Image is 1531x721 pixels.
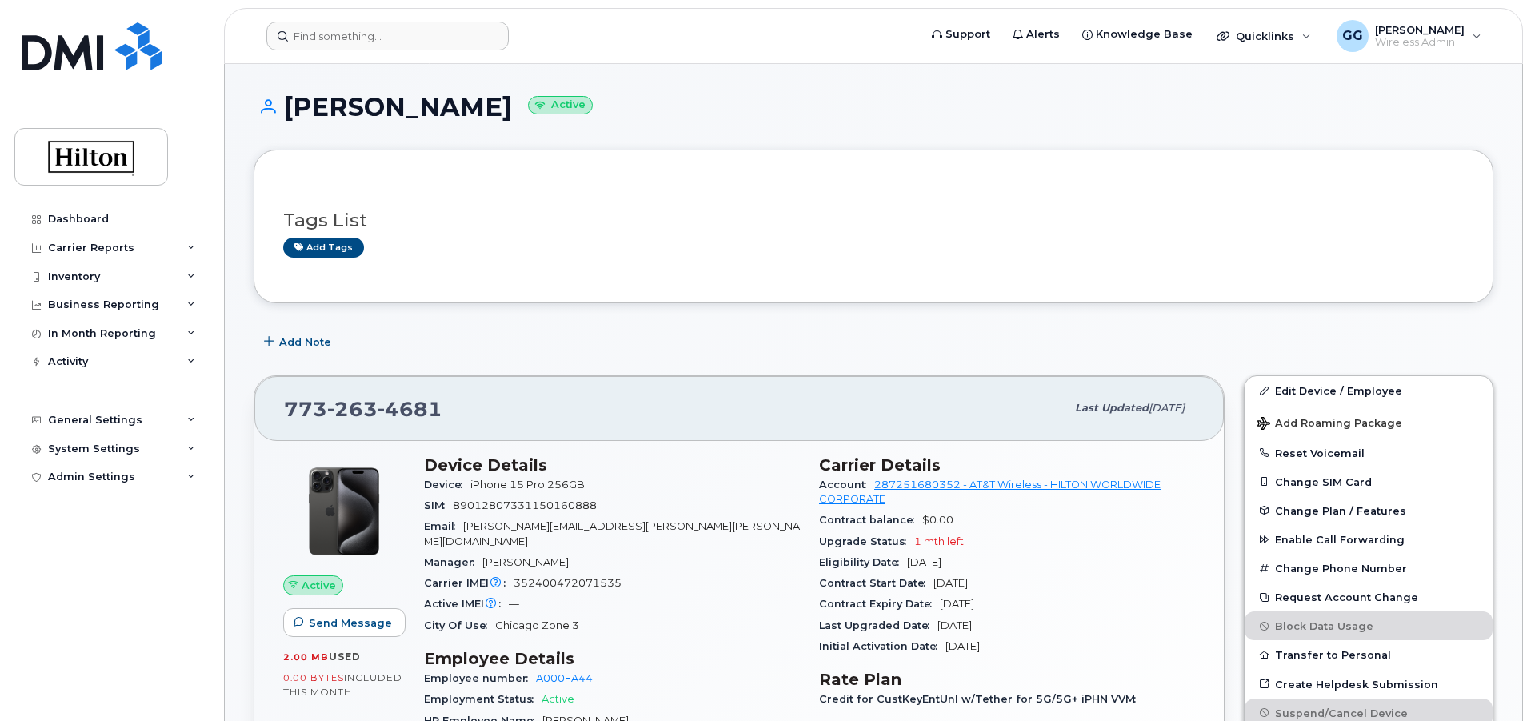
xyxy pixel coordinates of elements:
[509,598,519,610] span: —
[424,649,800,668] h3: Employee Details
[424,520,800,547] span: [PERSON_NAME][EMAIL_ADDRESS][PERSON_NAME][PERSON_NAME][DOMAIN_NAME]
[254,327,345,356] button: Add Note
[1245,496,1493,525] button: Change Plan / Features
[254,93,1493,121] h1: [PERSON_NAME]
[424,619,495,631] span: City Of Use
[329,651,361,663] span: used
[819,514,922,526] span: Contract balance
[296,463,392,559] img: iPhone_15_Pro_Black.png
[279,334,331,350] span: Add Note
[470,479,585,491] span: iPhone 15 Pro 256GB
[819,479,874,491] span: Account
[819,640,945,652] span: Initial Activation Date
[482,556,569,568] span: [PERSON_NAME]
[1075,402,1149,414] span: Last updated
[1245,611,1493,640] button: Block Data Usage
[819,670,1195,689] h3: Rate Plan
[283,238,364,258] a: Add tags
[424,693,542,705] span: Employment Status
[327,397,378,421] span: 263
[302,578,336,593] span: Active
[283,608,406,637] button: Send Message
[1275,707,1408,719] span: Suspend/Cancel Device
[1257,417,1402,432] span: Add Roaming Package
[933,577,968,589] span: [DATE]
[283,651,329,663] span: 2.00 MB
[1245,525,1493,554] button: Enable Call Forwarding
[283,671,402,698] span: included this month
[453,499,597,511] span: 89012807331150160888
[424,598,509,610] span: Active IMEI
[819,455,1195,475] h3: Carrier Details
[1461,651,1519,709] iframe: Messenger Launcher
[819,479,1161,505] a: 287251680352 - AT&T Wireless - HILTON WORLDWIDE CORPORATE
[1275,534,1405,546] span: Enable Call Forwarding
[937,619,972,631] span: [DATE]
[378,397,442,421] span: 4681
[819,556,907,568] span: Eligibility Date
[424,520,463,532] span: Email
[1245,583,1493,611] button: Request Account Change
[424,672,536,684] span: Employee number
[1275,504,1406,516] span: Change Plan / Features
[945,640,980,652] span: [DATE]
[283,210,1464,230] h3: Tags List
[819,535,914,547] span: Upgrade Status
[907,556,941,568] span: [DATE]
[424,577,514,589] span: Carrier IMEI
[1245,640,1493,669] button: Transfer to Personal
[528,96,593,114] small: Active
[542,693,574,705] span: Active
[1149,402,1185,414] span: [DATE]
[914,535,964,547] span: 1 mth left
[922,514,953,526] span: $0.00
[1245,439,1493,467] button: Reset Voicemail
[819,577,933,589] span: Contract Start Date
[819,598,940,610] span: Contract Expiry Date
[819,619,937,631] span: Last Upgraded Date
[495,619,579,631] span: Chicago Zone 3
[424,455,800,475] h3: Device Details
[283,672,344,683] span: 0.00 Bytes
[1245,554,1493,583] button: Change Phone Number
[819,693,1144,705] span: Credit for CustKeyEntUnl w/Tether for 5G/5G+ iPHN VVM
[1245,467,1493,496] button: Change SIM Card
[309,615,392,631] span: Send Message
[1245,670,1493,699] a: Create Helpdesk Submission
[424,499,453,511] span: SIM
[424,479,470,491] span: Device
[424,556,482,568] span: Manager
[1245,406,1493,439] button: Add Roaming Package
[1245,376,1493,405] a: Edit Device / Employee
[536,672,593,684] a: A000FA44
[284,397,442,421] span: 773
[940,598,974,610] span: [DATE]
[514,577,622,589] span: 352400472071535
